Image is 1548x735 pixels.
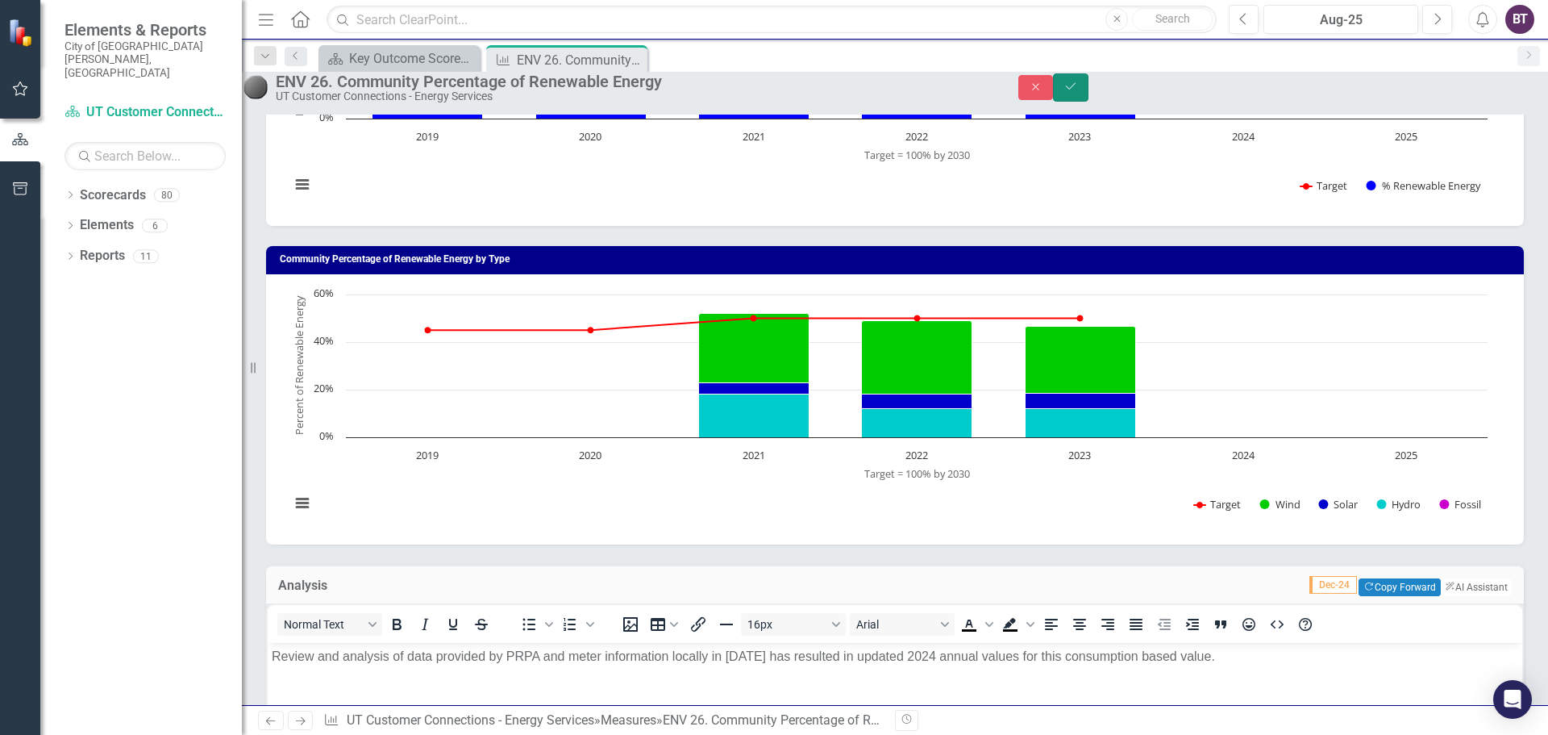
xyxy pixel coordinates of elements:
div: Numbered list [556,613,597,636]
path: 2021, 29. Wind. [699,313,809,382]
path: 2023, 6.5. Solar. [1026,393,1136,408]
span: Search [1155,12,1190,25]
small: City of [GEOGRAPHIC_DATA][PERSON_NAME], [GEOGRAPHIC_DATA] [64,40,226,79]
button: BT [1505,5,1534,34]
a: Measures [601,712,656,728]
path: 2022, 12. Hydro. [862,408,972,437]
text: Target = 100% by 2030 [864,466,970,481]
button: Show Solar [1318,497,1359,512]
text: 2022 [905,129,928,144]
button: View chart menu, Chart [291,173,314,196]
text: 40% [314,333,334,348]
text: 20% [314,381,334,395]
div: ENV 26. Community Percentage of Renewable Energy [517,50,643,70]
div: 6 [142,219,168,232]
path: 2022, 31. Wind. [862,320,972,394]
button: Copy Forward [1359,578,1440,596]
a: Elements [80,216,134,235]
img: No Information [242,73,268,99]
div: 80 [154,188,180,202]
a: Reports [80,247,125,265]
input: Search ClearPoint... [327,6,1217,34]
div: » » [323,712,883,730]
text: 2024 [1232,129,1255,144]
img: ClearPoint Strategy [8,19,36,47]
button: AI Assistant [1441,579,1512,595]
h3: Analysis [278,578,519,593]
div: ENV 26. Community Percentage of Renewable Energy [276,73,986,90]
text: 0% [319,110,334,124]
input: Search Below... [64,142,226,170]
button: Show Hydro [1376,497,1421,512]
text: Target = 100% by 2030 [864,148,970,162]
text: 0% [319,428,334,443]
button: Search [1132,8,1213,31]
a: UT Customer Connections - Energy Services [64,103,226,122]
path: 2021, 50. Target. [751,315,757,321]
div: ENV 26. Community Percentage of Renewable Energy [663,712,967,728]
text: 2025 [1395,448,1417,462]
div: UT Customer Connections - Energy Services [276,90,986,102]
div: Chart. Highcharts interactive chart. [282,286,1508,528]
button: Italic [411,613,439,636]
h3: Community Percentage of Renewable Energy by Type [280,254,1516,265]
a: Scorecards [80,186,146,205]
a: Key Outcome Scorecard [322,48,476,69]
button: Justify [1122,613,1150,636]
div: Key Outcome Scorecard [349,48,476,69]
button: Table [645,613,684,636]
button: Emojis [1235,613,1263,636]
path: 2023, 50. Target. [1077,315,1084,321]
text: 2019 [416,129,439,144]
button: Block Normal Text [277,613,382,636]
span: Elements & Reports [64,20,226,40]
button: Font Arial [850,613,955,636]
path: 2019, 45. Target. [425,327,431,333]
button: Align center [1066,613,1093,636]
button: Help [1292,613,1319,636]
g: Wind, series 2 of 5. Bar series with 7 bars. [427,294,1407,395]
button: Increase indent [1179,613,1206,636]
text: 60% [314,286,334,300]
path: 2021, 5. Solar. [699,382,809,394]
text: Percent of Renewable Energy [292,295,306,435]
span: 16px [747,618,826,631]
path: 2021, 18. Hydro. [699,394,809,437]
g: Solar, series 3 of 5. Bar series with 7 bars. [427,294,1407,409]
button: Show Target [1300,178,1348,193]
text: 2020 [579,448,601,462]
button: Align right [1094,613,1121,636]
path: 2020, 45. Target. [588,327,594,333]
text: 2021 [743,129,765,144]
button: Decrease indent [1151,613,1178,636]
button: View chart menu, Chart [291,492,314,515]
text: 2023 [1068,129,1091,144]
span: Dec-24 [1309,576,1357,594]
a: UT Customer Connections - Energy Services [347,712,594,728]
div: Background color Black [997,613,1037,636]
path: 2023, 12. Hydro. [1026,408,1136,437]
path: 2022, 6. Solar. [862,394,972,408]
text: 2022 [905,448,928,462]
button: Insert image [617,613,644,636]
path: 2022, 50. Target. [914,315,921,321]
button: Align left [1038,613,1065,636]
path: 2023, 28.1. Wind. [1026,326,1136,393]
div: Open Intercom Messenger [1493,680,1532,719]
button: Show Target [1194,497,1242,512]
button: Show % Renewable Energy [1367,178,1482,193]
text: 2021 [743,448,765,462]
div: 11 [133,249,159,263]
button: Blockquote [1207,613,1234,636]
button: Aug-25 [1263,5,1418,34]
button: Show Fossil [1439,497,1481,512]
div: Aug-25 [1269,10,1413,30]
span: Normal Text [284,618,363,631]
text: 2024 [1232,448,1255,462]
div: Bullet list [515,613,556,636]
button: Font size 16px [741,613,846,636]
text: 2019 [416,448,439,462]
button: Insert/edit link [685,613,712,636]
svg: Interactive chart [282,286,1496,528]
